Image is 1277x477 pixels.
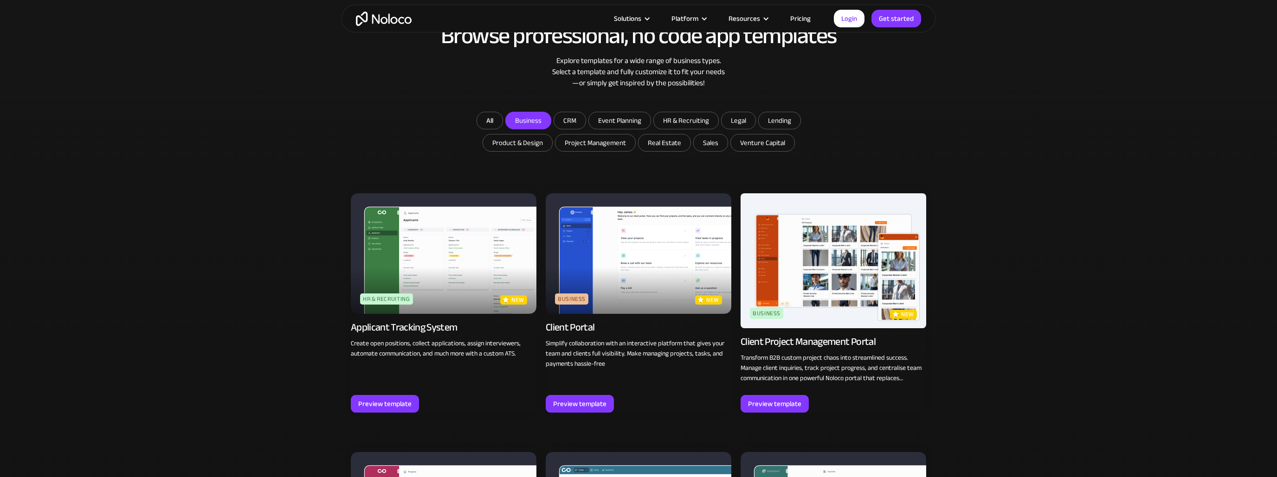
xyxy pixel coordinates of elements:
[717,13,779,25] div: Resources
[901,310,914,319] p: new
[671,13,698,25] div: Platform
[546,189,731,413] a: BusinessnewClient PortalSimplify collaboration with an interactive platform that gives your team ...
[546,321,594,334] div: Client Portal
[453,112,824,154] form: Email Form
[358,398,412,410] div: Preview template
[351,55,926,89] div: Explore templates for a wide range of business types. Select a template and fully customize it to...
[602,13,660,25] div: Solutions
[553,398,606,410] div: Preview template
[871,10,921,27] a: Get started
[660,13,717,25] div: Platform
[351,321,458,334] div: Applicant Tracking System
[750,308,783,319] div: Business
[351,189,536,413] a: HR & RecruitingnewApplicant Tracking SystemCreate open positions, collect applications, assign in...
[741,189,926,413] a: BusinessnewClient Project Management PortalTransform B2B custom project chaos into streamlined su...
[741,335,876,348] div: Client Project Management Portal
[834,10,864,27] a: Login
[614,13,641,25] div: Solutions
[748,398,801,410] div: Preview template
[779,13,822,25] a: Pricing
[706,295,719,305] p: new
[555,293,588,305] div: Business
[356,12,412,26] a: home
[477,112,503,129] a: All
[360,293,413,305] div: HR & Recruiting
[546,338,731,369] p: Simplify collaboration with an interactive platform that gives your team and clients full visibil...
[351,23,926,48] h2: Browse professional, no code app templates
[729,13,760,25] div: Resources
[351,338,536,359] p: Create open positions, collect applications, assign interviewers, automate communication, and muc...
[741,353,926,383] p: Transform B2B custom project chaos into streamlined success. Manage client inquiries, track proje...
[511,295,524,305] p: new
